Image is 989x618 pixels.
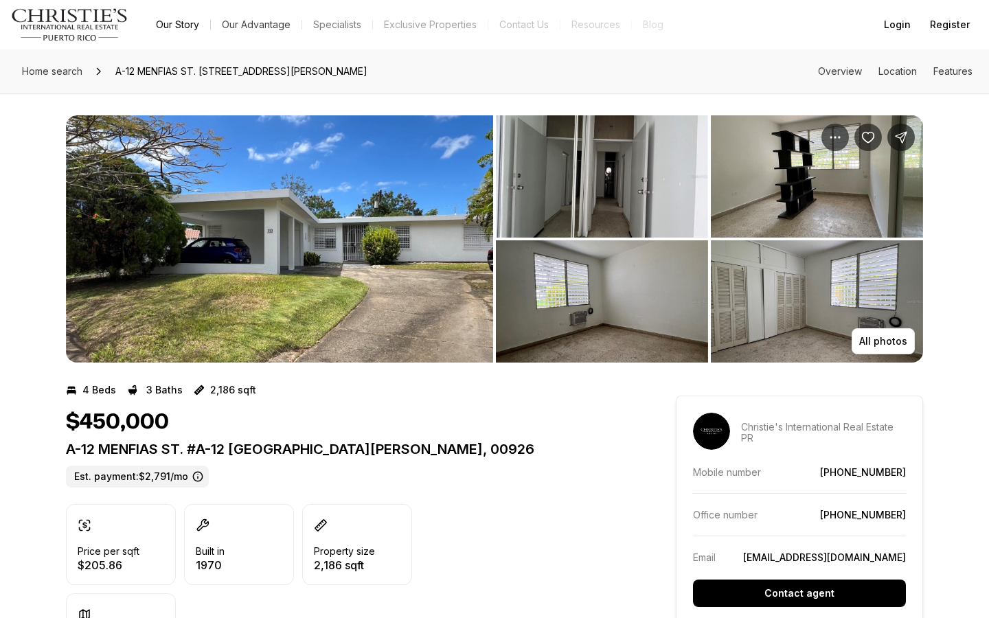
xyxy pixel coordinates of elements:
[66,409,169,435] h1: $450,000
[859,336,907,347] p: All photos
[496,115,923,363] li: 2 of 7
[78,560,139,571] p: $205.86
[210,385,256,396] p: 2,186 sqft
[82,385,116,396] p: 4 Beds
[933,65,973,77] a: Skip to: Features
[302,15,372,34] a: Specialists
[693,466,761,478] p: Mobile number
[884,19,911,30] span: Login
[878,65,917,77] a: Skip to: Location
[887,124,915,151] button: Share Property: A-12 MENFIAS ST. #A-12
[11,8,128,41] img: logo
[496,115,708,238] button: View image gallery
[930,19,970,30] span: Register
[560,15,631,34] a: Resources
[711,115,923,238] button: View image gallery
[22,65,82,77] span: Home search
[146,385,183,396] p: 3 Baths
[693,580,906,607] button: Contact agent
[743,551,906,563] a: [EMAIL_ADDRESS][DOMAIN_NAME]
[821,124,849,151] button: Property options
[693,551,716,563] p: Email
[496,240,708,363] button: View image gallery
[852,328,915,354] button: All photos
[314,546,375,557] p: Property size
[741,422,906,444] p: Christie's International Real Estate PR
[820,509,906,520] a: [PHONE_NUMBER]
[211,15,302,34] a: Our Advantage
[66,441,626,457] p: A-12 MENFIAS ST. #A-12 [GEOGRAPHIC_DATA][PERSON_NAME], 00926
[693,509,758,520] p: Office number
[820,466,906,478] a: [PHONE_NUMBER]
[196,546,225,557] p: Built in
[711,240,923,363] button: View image gallery
[632,15,674,34] a: Blog
[876,11,919,38] button: Login
[16,60,88,82] a: Home search
[488,15,560,34] button: Contact Us
[314,560,375,571] p: 2,186 sqft
[66,115,493,363] button: View image gallery
[110,60,373,82] span: A-12 MENFIAS ST. [STREET_ADDRESS][PERSON_NAME]
[818,66,973,77] nav: Page section menu
[66,466,209,488] label: Est. payment: $2,791/mo
[764,588,834,599] p: Contact agent
[373,15,488,34] a: Exclusive Properties
[922,11,978,38] button: Register
[818,65,862,77] a: Skip to: Overview
[78,546,139,557] p: Price per sqft
[145,15,210,34] a: Our Story
[66,115,493,363] li: 1 of 7
[66,115,923,363] div: Listing Photos
[854,124,882,151] button: Save Property: A-12 MENFIAS ST. #A-12
[196,560,225,571] p: 1970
